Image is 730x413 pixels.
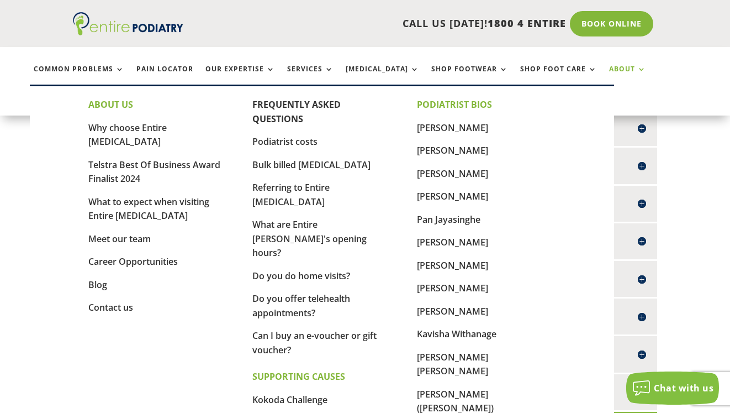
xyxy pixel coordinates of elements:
a: [PERSON_NAME] [417,282,488,294]
a: Shop Foot Care [520,65,597,89]
a: [PERSON_NAME] [417,190,488,202]
a: About [609,65,646,89]
a: Bulk billed [MEDICAL_DATA] [252,159,371,171]
a: [PERSON_NAME] [PERSON_NAME] [417,351,488,378]
a: What are Entire [PERSON_NAME]'s opening hours? [252,218,367,259]
a: Can I buy an e-voucher or gift voucher? [252,330,377,356]
a: Podiatrist costs [252,135,318,148]
a: [MEDICAL_DATA] [346,65,419,89]
a: Entire Podiatry [73,27,183,38]
a: Shop Footwear [431,65,508,89]
a: Our Expertise [205,65,275,89]
a: Common Problems [34,65,124,89]
span: Chat with us [654,382,713,394]
a: Contact us [88,301,133,313]
a: [PERSON_NAME] [417,168,488,180]
a: Do you offer telehealth appointments? [252,292,350,319]
a: Pain Locator [136,65,193,89]
a: Pan Jayasinghe [417,213,480,226]
p: CALL US [DATE]! [205,17,566,31]
a: Book Online [570,11,653,36]
a: Telstra Best Of Business Award Finalist 2024 [88,159,220,185]
button: Chat with us [626,372,719,405]
a: Blog [88,279,107,291]
a: [PERSON_NAME] [417,144,488,156]
img: logo (1) [73,12,183,35]
a: Why choose Entire [MEDICAL_DATA] [88,122,167,148]
a: Do you do home visits? [252,270,350,282]
a: [PERSON_NAME] [417,236,488,248]
a: What to expect when visiting Entire [MEDICAL_DATA] [88,196,209,222]
a: FREQUENTLY ASKED QUESTIONS [252,98,341,125]
strong: PODIATRIST BIOS [417,98,492,111]
a: [PERSON_NAME] [417,122,488,134]
a: [PERSON_NAME] [417,259,488,271]
strong: SUPPORTING CAUSES [252,370,345,383]
a: Kokoda Challenge [252,394,327,406]
span: 1800 4 ENTIRE [488,17,566,30]
a: Services [287,65,334,89]
a: Career Opportunities [88,255,178,268]
a: [PERSON_NAME] [417,305,488,317]
strong: ABOUT US [88,98,133,111]
a: Kavisha Withanage [417,328,496,340]
a: Referring to Entire [MEDICAL_DATA] [252,181,330,208]
a: Meet our team [88,233,151,245]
